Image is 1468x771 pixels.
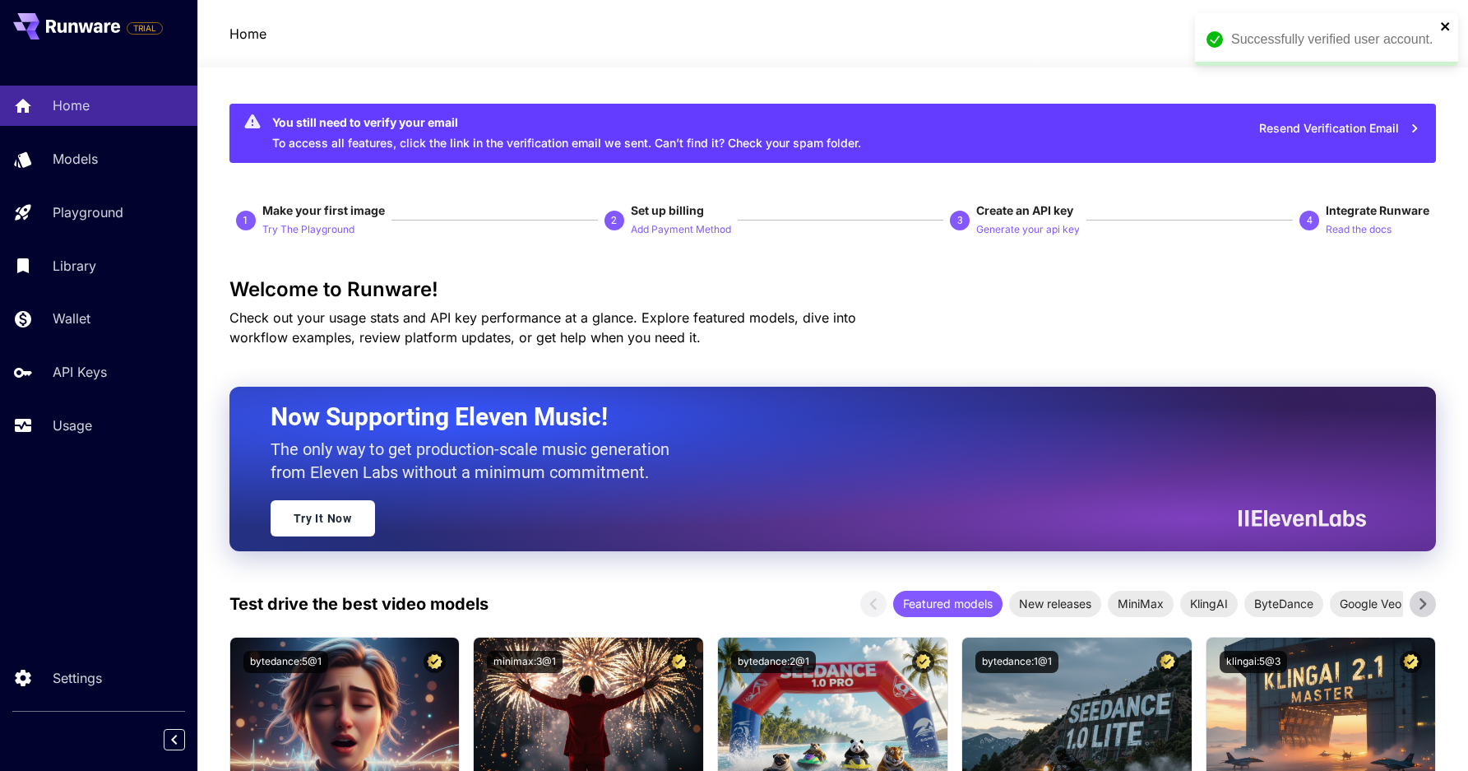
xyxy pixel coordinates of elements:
[271,402,1355,433] h2: Now Supporting Eleven Music!
[1250,112,1429,146] button: Resend Verification Email
[176,725,197,755] div: Collapse sidebar
[53,202,123,222] p: Playground
[1330,591,1411,617] div: Google Veo
[53,309,90,328] p: Wallet
[271,500,375,536] a: Try It Now
[976,203,1073,217] span: Create an API key
[631,219,731,239] button: Add Payment Method
[229,592,489,616] p: Test drive the best video models
[1220,651,1287,673] button: klingai:5@3
[731,651,816,673] button: bytedance:2@1
[243,651,328,673] button: bytedance:5@1
[1108,595,1174,612] span: MiniMax
[1330,595,1411,612] span: Google Veo
[1244,591,1323,617] div: ByteDance
[1326,203,1429,217] span: Integrate Runware
[1440,20,1452,33] button: close
[1231,30,1435,49] div: Successfully verified user account.
[893,591,1003,617] div: Featured models
[611,213,617,228] p: 2
[975,651,1058,673] button: bytedance:1@1
[912,651,934,673] button: Certified Model – Vetted for best performance and includes a commercial license.
[668,651,690,673] button: Certified Model – Vetted for best performance and includes a commercial license.
[53,149,98,169] p: Models
[262,219,354,239] button: Try The Playground
[229,24,266,44] a: Home
[262,222,354,238] p: Try The Playground
[1326,222,1392,238] p: Read the docs
[262,203,385,217] span: Make your first image
[127,22,162,35] span: TRIAL
[1400,651,1422,673] button: Certified Model – Vetted for best performance and includes a commercial license.
[1009,591,1101,617] div: New releases
[424,651,446,673] button: Certified Model – Vetted for best performance and includes a commercial license.
[127,18,163,38] span: Add your payment card to enable full platform functionality.
[243,213,248,228] p: 1
[272,109,861,158] div: To access all features, click the link in the verification email we sent. Can’t find it? Check yo...
[631,222,731,238] p: Add Payment Method
[893,595,1003,612] span: Featured models
[1180,595,1238,612] span: KlingAI
[271,438,682,484] p: The only way to get production-scale music generation from Eleven Labs without a minimum commitment.
[272,114,861,131] div: You still need to verify your email
[229,309,856,346] span: Check out your usage stats and API key performance at a glance. Explore featured models, dive int...
[1156,651,1179,673] button: Certified Model – Vetted for best performance and includes a commercial license.
[487,651,563,673] button: minimax:3@1
[53,95,90,115] p: Home
[976,219,1080,239] button: Generate your api key
[53,362,107,382] p: API Keys
[53,416,92,435] p: Usage
[164,729,185,750] button: Collapse sidebar
[1009,595,1101,612] span: New releases
[631,203,704,217] span: Set up billing
[1326,219,1392,239] button: Read the docs
[53,256,96,276] p: Library
[976,222,1080,238] p: Generate your api key
[1108,591,1174,617] div: MiniMax
[53,668,102,688] p: Settings
[1307,213,1313,228] p: 4
[1180,591,1238,617] div: KlingAI
[229,278,1437,301] h3: Welcome to Runware!
[957,213,963,228] p: 3
[1244,595,1323,612] span: ByteDance
[229,24,266,44] nav: breadcrumb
